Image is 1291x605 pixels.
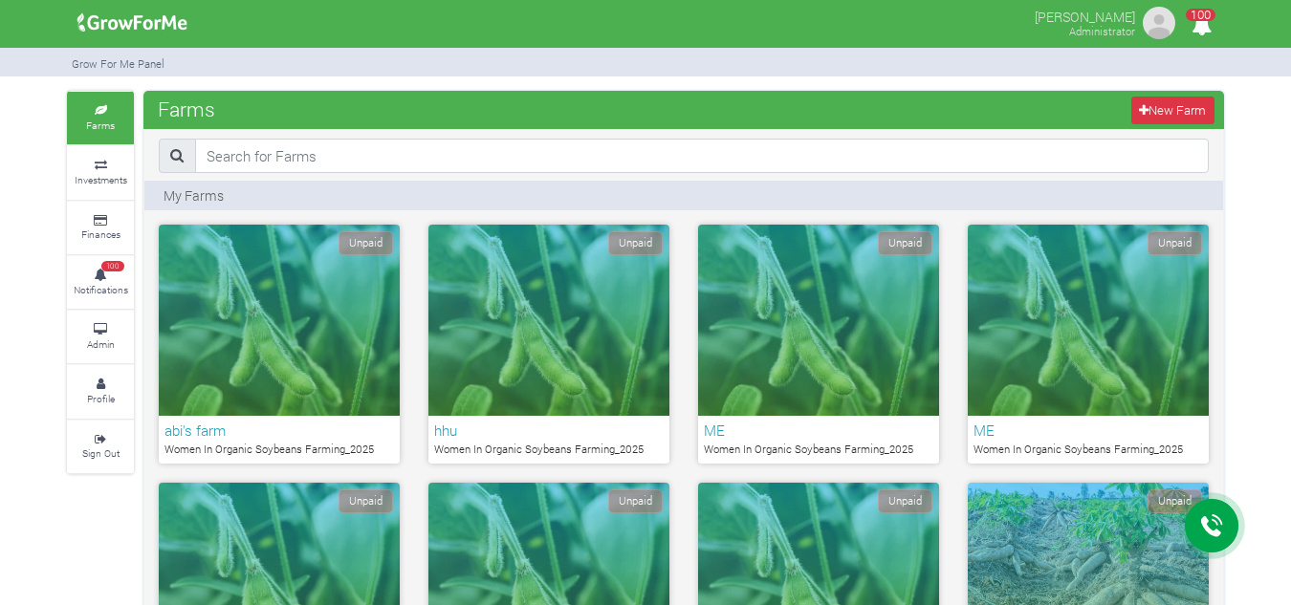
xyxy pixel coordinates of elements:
a: Unpaid abi's farm Women In Organic Soybeans Farming_2025 [159,225,400,464]
a: Admin [67,311,134,363]
a: Investments [67,146,134,199]
a: Unpaid ME Women In Organic Soybeans Farming_2025 [968,225,1209,464]
span: 100 [101,261,124,272]
span: Unpaid [339,489,393,513]
img: growforme image [71,4,194,42]
a: Profile [67,365,134,418]
small: Finances [81,227,120,241]
p: Women In Organic Soybeans Farming_2025 [164,442,394,458]
span: Unpaid [1148,231,1202,255]
small: Investments [75,173,127,186]
a: 100 Notifications [67,256,134,309]
a: Finances [67,202,134,254]
small: Farms [86,119,115,132]
span: 100 [1186,9,1215,21]
a: Unpaid ME Women In Organic Soybeans Farming_2025 [698,225,939,464]
a: New Farm [1131,97,1214,124]
a: Sign Out [67,421,134,473]
h6: ME [704,421,933,439]
a: Unpaid hhu Women In Organic Soybeans Farming_2025 [428,225,669,464]
small: Profile [87,392,115,405]
a: 100 [1183,18,1220,36]
span: Unpaid [1148,489,1202,513]
img: growforme image [1140,4,1178,42]
span: Unpaid [608,489,663,513]
small: Notifications [74,283,128,296]
small: Grow For Me Panel [72,56,164,71]
p: Women In Organic Soybeans Farming_2025 [704,442,933,458]
p: Women In Organic Soybeans Farming_2025 [974,442,1203,458]
h6: ME [974,421,1203,439]
input: Search for Farms [195,139,1209,173]
i: Notifications [1183,4,1220,47]
span: Farms [153,90,220,128]
span: Unpaid [878,489,932,513]
small: Sign Out [82,446,120,460]
h6: hhu [434,421,664,439]
a: Farms [67,92,134,144]
h6: abi's farm [164,421,394,439]
span: Unpaid [878,231,932,255]
small: Administrator [1069,24,1135,38]
p: Women In Organic Soybeans Farming_2025 [434,442,664,458]
span: Unpaid [339,231,393,255]
p: [PERSON_NAME] [1035,4,1135,27]
p: My Farms [164,185,224,205]
small: Admin [87,337,115,351]
span: Unpaid [608,231,663,255]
